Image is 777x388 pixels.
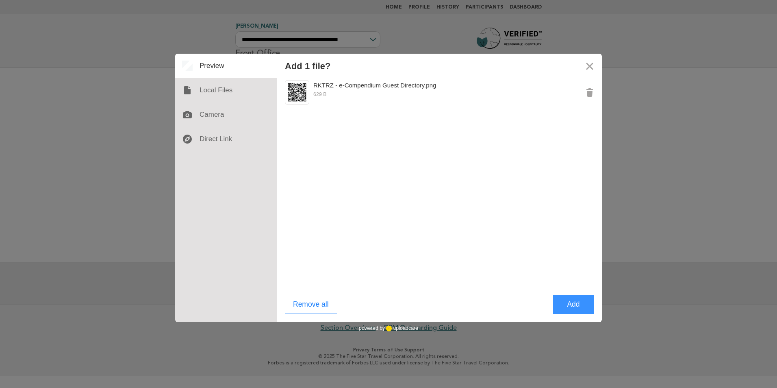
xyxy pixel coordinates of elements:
div: Preview RKTRZ - e-Compendium Guest Directory.png [285,80,577,105]
button: Close [577,54,602,78]
div: Direct Link [175,127,277,151]
div: RKTRZ - e-Compendium Guest Directory.png [313,80,456,90]
div: Local Files [175,78,277,102]
div: Preview [175,54,277,78]
img: RKTRZ - e-Compendium Guest Directory.png [286,81,308,103]
div: Camera [175,102,277,127]
a: uploadcare [385,325,418,331]
button: Remove RKTRZ - e-Compendium Guest Directory.png [577,80,602,105]
div: Add 1 file? [285,61,330,71]
div: 629 B [285,90,569,98]
div: powered by [359,322,418,334]
button: Add [553,295,594,314]
button: Remove all [285,295,337,314]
